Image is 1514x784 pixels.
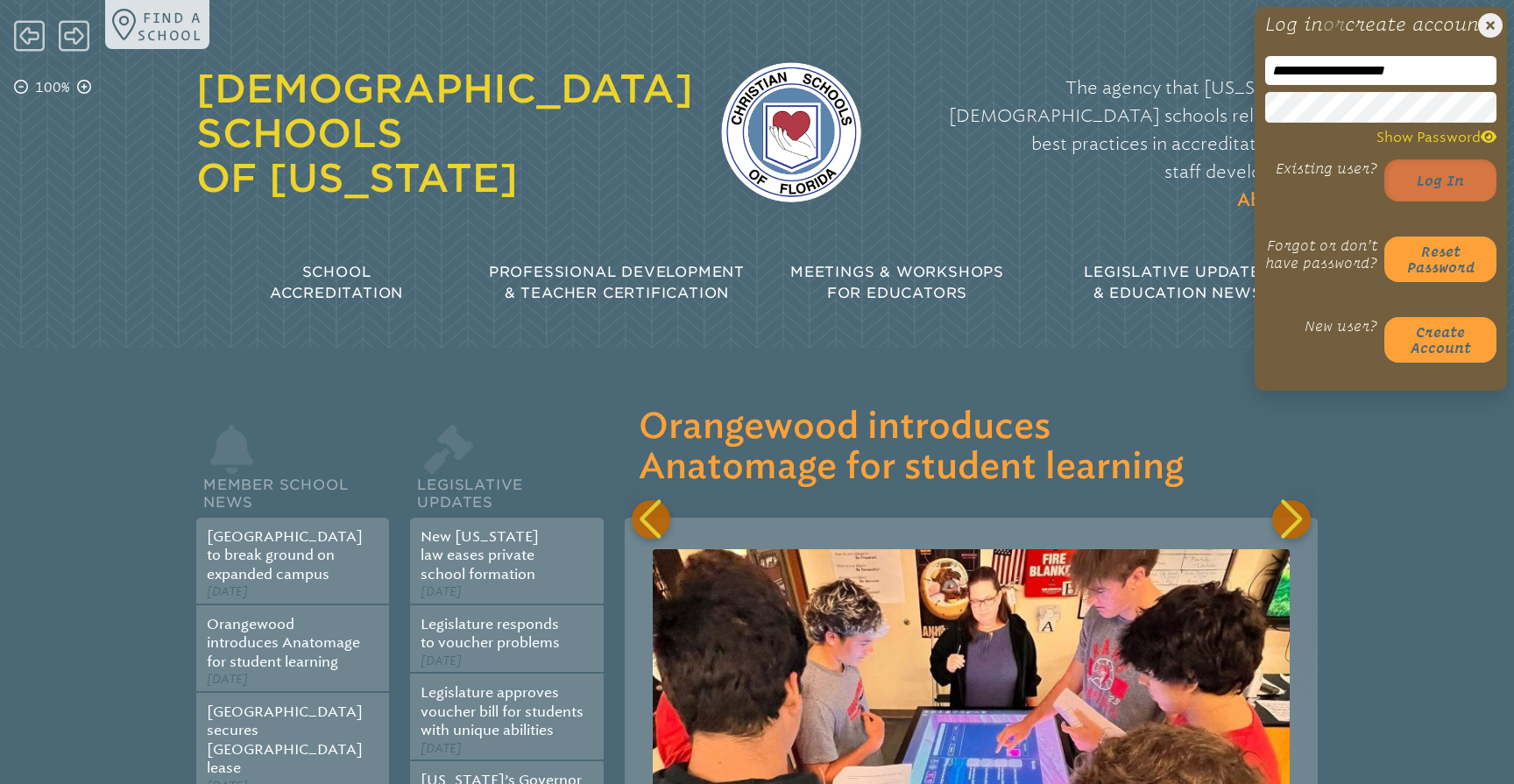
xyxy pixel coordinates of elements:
[138,9,202,44] p: Find a school
[410,455,603,518] h2: Legislative Updates
[1265,14,1496,35] h1: Log in create account
[207,616,360,670] a: Orangewood introduces Anatomage for student learning
[1376,129,1496,145] span: Show Password
[270,264,403,301] span: School Accreditation
[1237,192,1318,209] span: About Us
[632,500,670,539] div: Previous slide
[489,264,745,301] span: Professional Development & Teacher Certification
[1265,237,1377,272] p: Forgot or don’t have password?
[207,528,363,583] a: [GEOGRAPHIC_DATA] to break ground on expanded campus
[1265,317,1377,335] p: New user?
[1272,500,1311,539] div: Next slide
[1323,13,1345,34] span: or
[1384,159,1496,201] button: Log in
[32,77,74,98] p: 100%
[639,407,1304,488] h3: Orangewood introduces Anatomage for student learning
[1384,317,1496,363] button: Createaccount
[421,741,462,756] span: [DATE]
[14,18,45,53] span: Back
[207,584,248,599] span: [DATE]
[421,584,462,599] span: [DATE]
[207,672,248,687] span: [DATE]
[949,77,1318,182] span: The agency that [US_STATE]’s [DEMOGRAPHIC_DATA] schools rely on for best practices in accreditati...
[421,528,539,583] a: New [US_STATE] law eases private school formation
[59,18,89,53] span: Forward
[421,684,584,738] a: Legislature approves voucher bill for students with unique abilities
[421,653,462,668] span: [DATE]
[1384,237,1496,282] button: Resetpassword
[1084,264,1270,301] span: Legislative Updates & Education News
[421,616,560,651] a: Legislature responds to voucher problems
[207,703,363,776] a: [GEOGRAPHIC_DATA] secures [GEOGRAPHIC_DATA] lease
[790,264,1004,301] span: Meetings & Workshops for Educators
[1265,159,1377,177] p: Existing user?
[196,455,389,518] h2: Member School News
